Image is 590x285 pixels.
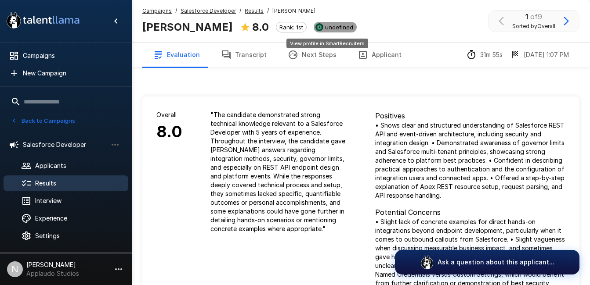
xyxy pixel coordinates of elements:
b: 8.0 [252,21,269,33]
span: Rank: 1st [276,24,306,31]
button: Ask a question about this applicant... [395,250,579,274]
p: Ask a question about this applicant... [438,258,554,267]
h6: 8.0 [156,119,182,145]
p: [DATE] 1:07 PM [524,50,569,59]
b: 1 [525,12,528,21]
span: undefined [322,24,357,31]
div: The date and time when the interview was completed [510,50,569,60]
button: Transcript [210,43,277,67]
p: • Shows clear and structured understanding of Salesforce REST API and event-driven architecture, ... [375,121,566,200]
b: [PERSON_NAME] [142,21,233,33]
button: Evaluation [142,43,210,67]
p: Potential Concerns [375,207,566,217]
div: View profile in SmartRecruiters [286,39,368,48]
div: The time between starting and completing the interview [466,50,503,60]
p: " The candidate demonstrated strong technical knowledge relevant to a Salesforce Developer with 5... [210,110,347,233]
span: of 9 [530,12,542,21]
div: View profile in SmartRecruiters [314,22,357,32]
img: logo_glasses@2x.png [420,255,434,269]
p: Overall [156,110,182,119]
button: Next Steps [277,43,347,67]
button: Applicant [347,43,412,67]
p: 31m 55s [480,50,503,59]
img: smartrecruiters_logo.jpeg [315,23,323,31]
span: Sorted by Overall [512,22,555,31]
p: Positives [375,110,566,121]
